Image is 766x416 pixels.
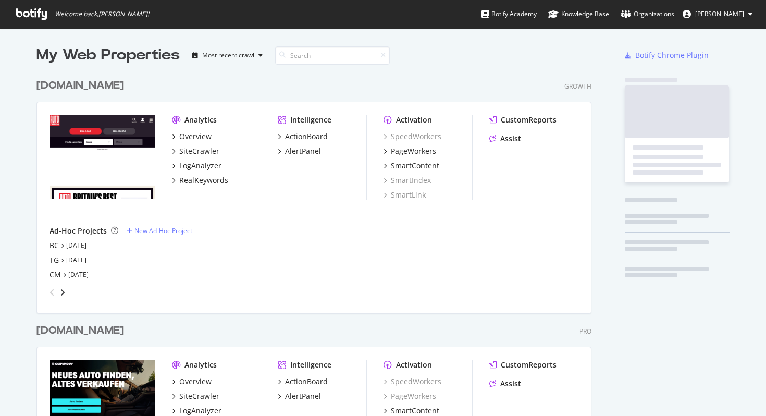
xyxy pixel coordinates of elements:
[278,376,328,387] a: ActionBoard
[36,45,180,66] div: My Web Properties
[45,284,59,301] div: angle-left
[384,190,426,200] a: SmartLink
[384,161,439,171] a: SmartContent
[396,360,432,370] div: Activation
[275,46,390,65] input: Search
[548,9,609,19] div: Knowledge Base
[50,270,61,280] a: CM
[36,323,128,338] a: [DOMAIN_NAME]
[59,287,66,298] div: angle-right
[290,360,331,370] div: Intelligence
[391,146,436,156] div: PageWorkers
[489,133,521,144] a: Assist
[285,376,328,387] div: ActionBoard
[391,161,439,171] div: SmartContent
[285,146,321,156] div: AlertPanel
[500,378,521,389] div: Assist
[179,131,212,142] div: Overview
[172,391,219,401] a: SiteCrawler
[179,406,221,416] div: LogAnalyzer
[384,391,436,401] a: PageWorkers
[384,406,439,416] a: SmartContent
[55,10,149,18] span: Welcome back, [PERSON_NAME] !
[674,6,761,22] button: [PERSON_NAME]
[285,131,328,142] div: ActionBoard
[134,226,192,235] div: New Ad-Hoc Project
[127,226,192,235] a: New Ad-Hoc Project
[66,255,87,264] a: [DATE]
[66,241,87,250] a: [DATE]
[179,175,228,186] div: RealKeywords
[489,360,557,370] a: CustomReports
[278,131,328,142] a: ActionBoard
[621,9,674,19] div: Organizations
[179,376,212,387] div: Overview
[384,131,441,142] a: SpeedWorkers
[481,9,537,19] div: Botify Academy
[635,50,709,60] div: Botify Chrome Plugin
[36,78,128,93] a: [DOMAIN_NAME]
[172,161,221,171] a: LogAnalyzer
[695,9,744,18] span: Ting Liu
[625,50,709,60] a: Botify Chrome Plugin
[68,270,89,279] a: [DATE]
[384,175,431,186] a: SmartIndex
[179,391,219,401] div: SiteCrawler
[489,115,557,125] a: CustomReports
[36,323,124,338] div: [DOMAIN_NAME]
[384,376,441,387] a: SpeedWorkers
[172,146,219,156] a: SiteCrawler
[172,406,221,416] a: LogAnalyzer
[564,82,591,91] div: Growth
[50,240,59,251] a: BC
[202,52,254,58] div: Most recent crawl
[172,131,212,142] a: Overview
[172,376,212,387] a: Overview
[50,115,155,199] img: www.autoexpress.co.uk
[501,115,557,125] div: CustomReports
[384,146,436,156] a: PageWorkers
[184,360,217,370] div: Analytics
[489,378,521,389] a: Assist
[184,115,217,125] div: Analytics
[278,146,321,156] a: AlertPanel
[391,406,439,416] div: SmartContent
[500,133,521,144] div: Assist
[179,146,219,156] div: SiteCrawler
[50,226,107,236] div: Ad-Hoc Projects
[396,115,432,125] div: Activation
[290,115,331,125] div: Intelligence
[188,47,267,64] button: Most recent crawl
[501,360,557,370] div: CustomReports
[285,391,321,401] div: AlertPanel
[172,175,228,186] a: RealKeywords
[36,78,124,93] div: [DOMAIN_NAME]
[579,327,591,336] div: Pro
[179,161,221,171] div: LogAnalyzer
[278,391,321,401] a: AlertPanel
[50,255,59,265] a: TG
